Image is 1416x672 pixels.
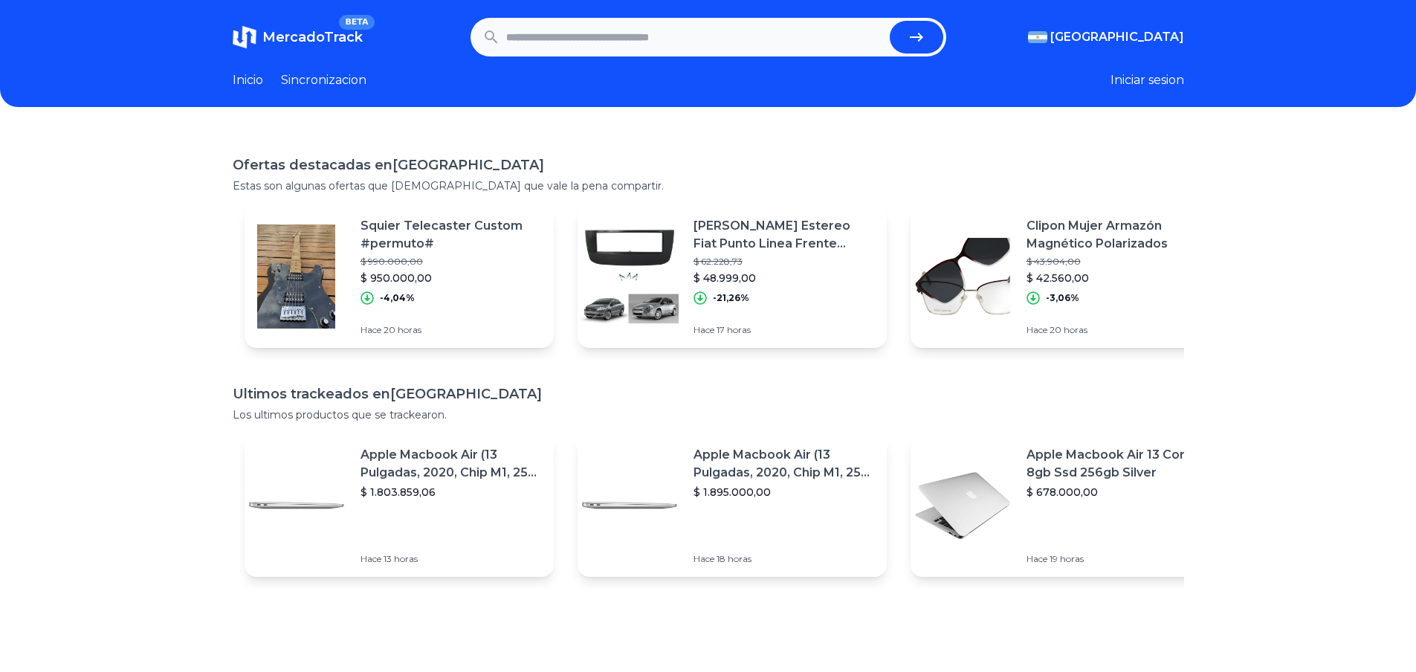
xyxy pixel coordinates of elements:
p: $ 43.904,00 [1027,256,1208,268]
p: $ 990.000,00 [361,256,542,268]
p: Clipon Mujer Armazón Magnético Polarizados [1027,217,1208,253]
img: MercadoTrack [233,25,256,49]
p: Hace 13 horas [361,553,542,565]
img: Featured image [578,453,682,558]
a: Featured imageApple Macbook Air 13 Core I5 8gb Ssd 256gb Silver$ 678.000,00Hace 19 horas [911,434,1220,577]
p: -21,26% [713,292,749,304]
a: Featured image[PERSON_NAME] Estereo Fiat Punto Linea Frente 24ft24$ 62.228,73$ 48.999,00-21,26%Ha... [578,205,887,348]
p: Hace 17 horas [694,324,875,336]
a: Featured imageSquier Telecaster Custom #permuto#$ 990.000,00$ 950.000,00-4,04%Hace 20 horas [245,205,554,348]
p: $ 1.803.859,06 [361,485,542,500]
p: $ 678.000,00 [1027,485,1208,500]
a: Featured imageApple Macbook Air (13 Pulgadas, 2020, Chip M1, 256 Gb De Ssd, 8 Gb De Ram) - Plata$... [245,434,554,577]
img: Featured image [911,453,1015,558]
a: Sincronizacion [281,71,366,89]
button: Iniciar sesion [1111,71,1184,89]
img: Featured image [245,453,349,558]
p: Hace 19 horas [1027,553,1208,565]
p: Estas son algunas ofertas que [DEMOGRAPHIC_DATA] que vale la pena compartir. [233,178,1184,193]
p: Los ultimos productos que se trackearon. [233,407,1184,422]
p: $ 1.895.000,00 [694,485,875,500]
p: -4,04% [380,292,415,304]
p: Apple Macbook Air (13 Pulgadas, 2020, Chip M1, 256 Gb De Ssd, 8 Gb De Ram) - Plata [694,446,875,482]
a: Featured imageApple Macbook Air (13 Pulgadas, 2020, Chip M1, 256 Gb De Ssd, 8 Gb De Ram) - Plata$... [578,434,887,577]
p: Apple Macbook Air (13 Pulgadas, 2020, Chip M1, 256 Gb De Ssd, 8 Gb De Ram) - Plata [361,446,542,482]
p: $ 950.000,00 [361,271,542,285]
img: Argentina [1028,31,1047,43]
span: [GEOGRAPHIC_DATA] [1050,28,1184,46]
h1: Ultimos trackeados en [GEOGRAPHIC_DATA] [233,384,1184,404]
p: Squier Telecaster Custom #permuto# [361,217,542,253]
a: Featured imageClipon Mujer Armazón Magnético Polarizados$ 43.904,00$ 42.560,00-3,06%Hace 20 horas [911,205,1220,348]
span: MercadoTrack [262,29,363,45]
h1: Ofertas destacadas en [GEOGRAPHIC_DATA] [233,155,1184,175]
a: MercadoTrackBETA [233,25,363,49]
a: Inicio [233,71,263,89]
img: Featured image [911,224,1015,329]
p: [PERSON_NAME] Estereo Fiat Punto Linea Frente 24ft24 [694,217,875,253]
p: $ 62.228,73 [694,256,875,268]
p: Hace 20 horas [361,324,542,336]
p: $ 48.999,00 [694,271,875,285]
p: -3,06% [1046,292,1079,304]
img: Featured image [245,224,349,329]
p: Hace 20 horas [1027,324,1208,336]
p: Apple Macbook Air 13 Core I5 8gb Ssd 256gb Silver [1027,446,1208,482]
p: $ 42.560,00 [1027,271,1208,285]
p: Hace 18 horas [694,553,875,565]
button: [GEOGRAPHIC_DATA] [1028,28,1184,46]
span: BETA [339,15,374,30]
img: Featured image [578,224,682,329]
